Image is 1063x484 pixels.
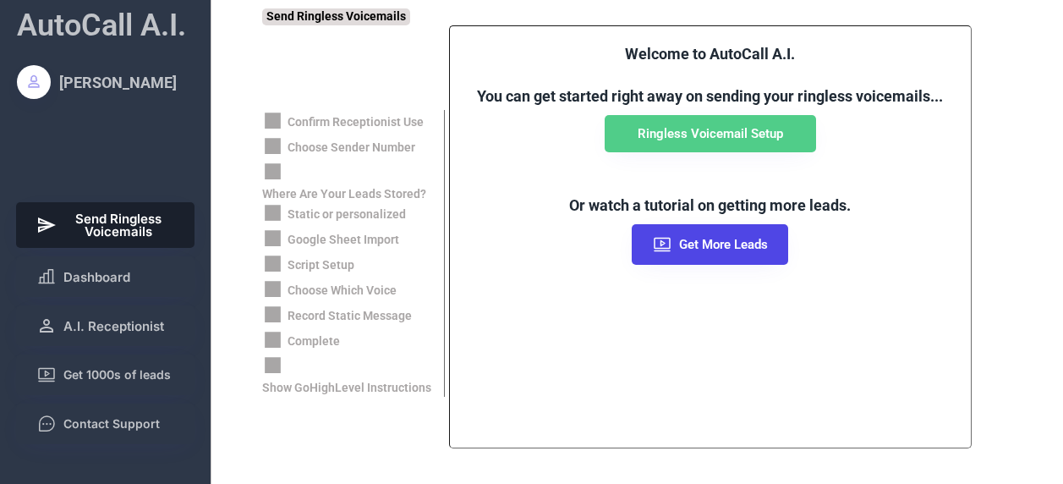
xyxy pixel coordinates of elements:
[632,224,788,265] button: Get More Leads
[477,45,943,105] font: Welcome to AutoCall A.I. You can get started right away on sending your ringless voicemails...
[288,257,354,274] div: Script Setup
[288,232,399,249] div: Google Sheet Import
[63,271,130,283] span: Dashboard
[63,212,175,238] span: Send Ringless Voicemails
[288,206,406,223] div: Static or personalized
[262,8,410,25] div: Send Ringless Voicemails
[262,380,431,397] div: Show GoHighLevel Instructions
[679,239,768,251] span: Get More Leads
[63,418,160,430] span: Contact Support
[288,333,340,350] div: Complete
[288,114,424,131] div: Confirm Receptionist Use
[288,140,415,157] div: Choose Sender Number
[16,355,195,395] button: Get 1000s of leads
[288,283,397,300] div: Choose Which Voice
[288,308,412,325] div: Record Static Message
[262,186,426,203] div: Where Are Your Leads Stored?
[16,202,195,248] button: Send Ringless Voicemails
[63,320,164,333] span: A.I. Receptionist
[16,404,195,444] button: Contact Support
[63,369,171,381] span: Get 1000s of leads
[16,305,195,346] button: A.I. Receptionist
[569,196,851,214] font: Or watch a tutorial on getting more leads.
[17,4,186,47] div: AutoCall A.I.
[59,72,177,93] div: [PERSON_NAME]
[605,115,816,152] button: Ringless Voicemail Setup
[16,256,195,297] button: Dashboard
